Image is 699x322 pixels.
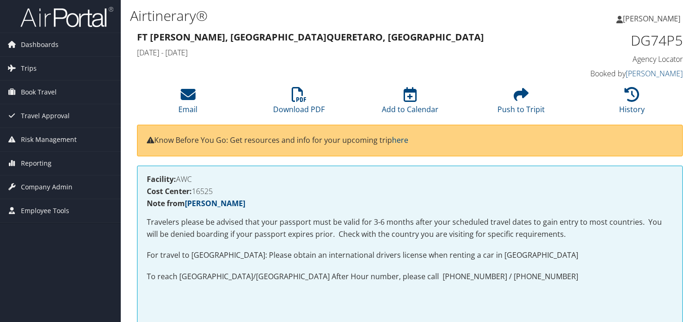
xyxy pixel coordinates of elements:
p: Know Before You Go: Get resources and info for your upcoming trip [147,134,673,147]
h4: 16525 [147,188,673,195]
p: Travelers please be advised that your passport must be valid for 3-6 months after your scheduled ... [147,216,673,240]
h1: DG74P5 [557,31,683,50]
span: Travel Approval [21,104,70,127]
span: Dashboards [21,33,59,56]
h4: Booked by [557,68,683,79]
strong: Ft [PERSON_NAME], [GEOGRAPHIC_DATA] Queretaro, [GEOGRAPHIC_DATA] [137,31,484,43]
span: [PERSON_NAME] [623,13,680,24]
a: Add to Calendar [382,92,438,114]
a: [PERSON_NAME] [626,68,683,79]
strong: Cost Center: [147,186,192,196]
span: Risk Management [21,128,77,151]
h4: Agency Locator [557,54,683,64]
a: Download PDF [273,92,325,114]
span: Trips [21,57,37,80]
p: To reach [GEOGRAPHIC_DATA]/[GEOGRAPHIC_DATA] After Hour number, please call [PHONE_NUMBER] / [PHO... [147,271,673,283]
a: Push to Tripit [497,92,545,114]
h1: Airtinerary® [130,6,503,26]
span: Reporting [21,152,52,175]
h4: [DATE] - [DATE] [137,47,543,58]
a: here [392,135,408,145]
h4: AWC [147,175,673,183]
span: Employee Tools [21,199,69,222]
img: airportal-logo.png [20,6,113,28]
a: History [619,92,645,114]
strong: Note from [147,198,245,208]
p: For travel to [GEOGRAPHIC_DATA]: Please obtain an international drivers license when renting a ca... [147,249,673,262]
a: [PERSON_NAME] [185,198,245,208]
span: Book Travel [21,80,57,104]
a: [PERSON_NAME] [616,5,690,33]
a: Email [178,92,197,114]
span: Company Admin [21,175,72,199]
strong: Facility: [147,174,176,184]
